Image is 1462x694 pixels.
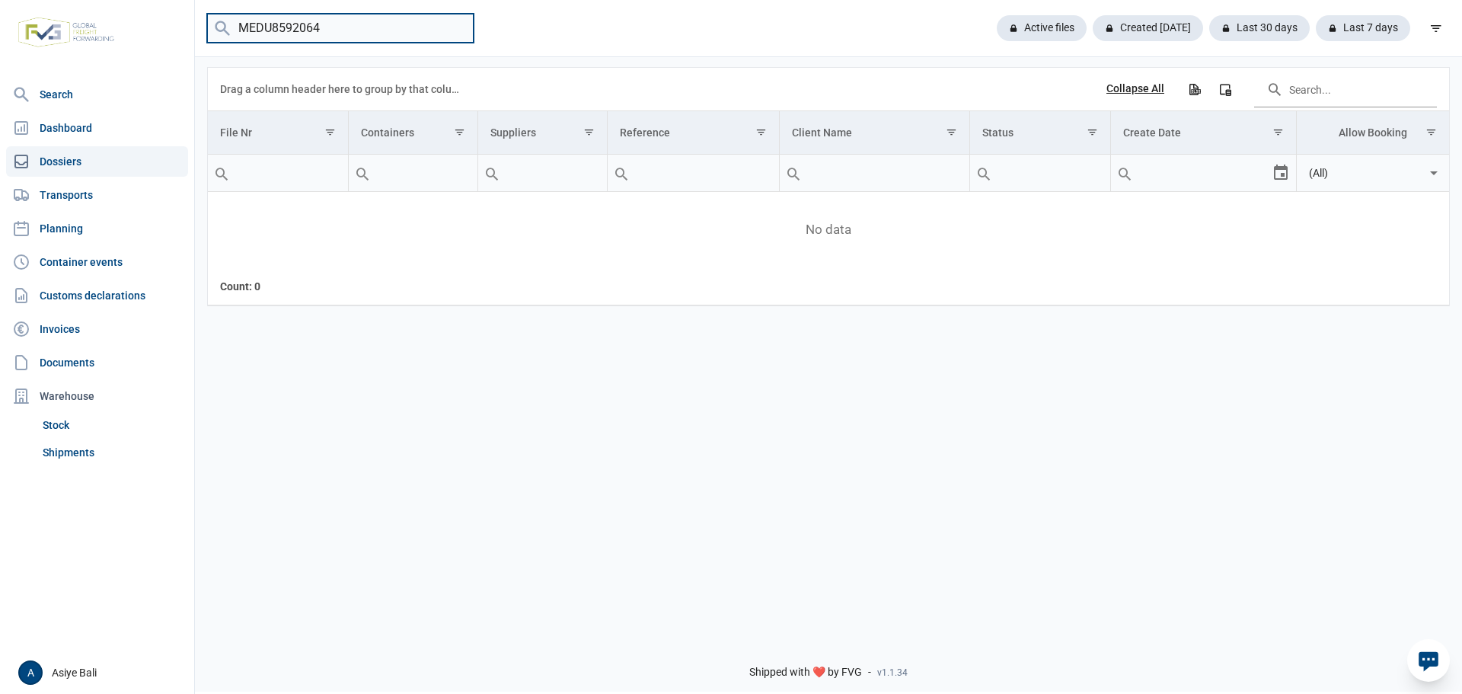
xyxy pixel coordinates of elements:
a: Dossiers [6,146,188,177]
div: Create Date [1123,126,1181,139]
div: Search box [780,155,807,191]
td: Column Client Name [779,111,969,155]
span: Show filter options for column 'Status' [1087,126,1098,138]
td: Filter cell [779,155,969,192]
div: Last 30 days [1209,15,1310,41]
input: Search in the data grid [1254,71,1437,107]
a: Invoices [6,314,188,344]
div: Reference [620,126,670,139]
a: Customs declarations [6,280,188,311]
div: Column Chooser [1211,75,1239,103]
div: Data grid toolbar [220,68,1437,110]
img: FVG - Global freight forwarding [12,11,120,53]
div: File Nr [220,126,252,139]
td: Column Status [970,111,1111,155]
td: Filter cell [349,155,478,192]
td: Column Allow Booking [1297,111,1449,155]
td: Column File Nr [208,111,349,155]
td: Filter cell [1111,155,1297,192]
a: Search [6,79,188,110]
td: Filter cell [208,155,349,192]
a: Shipments [37,439,188,466]
input: Filter cell [1297,155,1425,191]
span: Shipped with ❤️ by FVG [749,666,862,680]
span: No data [208,222,1449,238]
td: Column Suppliers [478,111,608,155]
div: File Nr Count: 0 [220,279,337,294]
span: Show filter options for column 'Reference' [755,126,767,138]
div: Search box [478,155,506,191]
div: Containers [361,126,414,139]
span: Show filter options for column 'Containers' [454,126,465,138]
input: Filter cell [970,155,1110,191]
div: Data grid with 0 rows and 8 columns [208,68,1449,305]
div: Search box [1111,155,1138,191]
div: Active files [997,15,1087,41]
a: Documents [6,347,188,378]
a: Stock [37,411,188,439]
span: Show filter options for column 'Allow Booking' [1425,126,1437,138]
div: Suppliers [490,126,536,139]
input: Filter cell [1111,155,1272,191]
button: A [18,660,43,685]
span: Show filter options for column 'Create Date' [1272,126,1284,138]
div: Select [1425,155,1443,191]
div: Client Name [792,126,852,139]
a: Dashboard [6,113,188,143]
span: v1.1.34 [877,667,908,679]
div: Allow Booking [1339,126,1407,139]
div: Search box [349,155,376,191]
span: Show filter options for column 'File Nr' [324,126,336,138]
span: Show filter options for column 'Suppliers' [583,126,595,138]
td: Filter cell [1297,155,1449,192]
div: Select [1272,155,1290,191]
a: Planning [6,213,188,244]
div: Status [982,126,1014,139]
div: Warehouse [6,381,188,411]
div: Search box [970,155,998,191]
input: Filter cell [608,155,779,191]
span: Show filter options for column 'Client Name' [946,126,957,138]
div: Asiye Bali [18,660,185,685]
span: - [868,666,871,680]
div: Search box [208,155,235,191]
td: Filter cell [478,155,608,192]
td: Filter cell [970,155,1111,192]
div: filter [1422,14,1450,42]
a: Transports [6,180,188,210]
input: Filter cell [208,155,348,191]
div: Last 7 days [1316,15,1410,41]
input: Filter cell [349,155,477,191]
div: Drag a column header here to group by that column [220,77,464,101]
input: Filter cell [780,155,969,191]
input: Search dossiers [207,14,474,43]
td: Filter cell [608,155,780,192]
td: Column Create Date [1111,111,1297,155]
div: Collapse All [1106,82,1164,96]
div: Export all data to Excel [1180,75,1208,103]
div: Created [DATE] [1093,15,1203,41]
a: Container events [6,247,188,277]
td: Column Reference [608,111,780,155]
div: Search box [608,155,635,191]
input: Filter cell [478,155,607,191]
td: Column Containers [349,111,478,155]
